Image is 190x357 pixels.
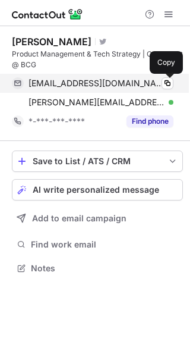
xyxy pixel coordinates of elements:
div: Product Management & Tech Strategy | Consultant @ BCG [12,49,183,70]
button: Add to email campaign [12,208,183,229]
span: Notes [31,263,178,274]
button: AI write personalized message [12,179,183,201]
div: Save to List / ATS / CRM [33,156,162,166]
button: save-profile-one-click [12,151,183,172]
img: ContactOut v5.3.10 [12,7,83,21]
button: Notes [12,260,183,277]
button: Find work email [12,236,183,253]
span: [PERSON_NAME][EMAIL_ADDRESS][DOMAIN_NAME] [28,97,164,108]
span: Find work email [31,239,178,250]
span: AI write personalized message [33,185,159,195]
span: Add to email campaign [32,214,126,223]
div: [PERSON_NAME] [12,36,91,48]
button: Reveal Button [126,115,173,127]
span: [EMAIL_ADDRESS][DOMAIN_NAME] [28,78,164,89]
